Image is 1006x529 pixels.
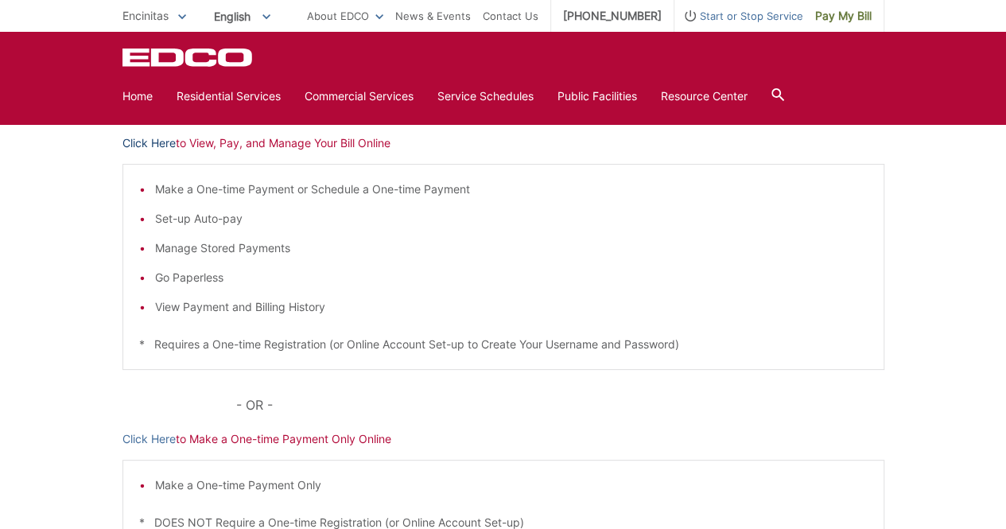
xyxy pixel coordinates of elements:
[122,430,176,448] a: Click Here
[139,336,868,353] p: * Requires a One-time Registration (or Online Account Set-up to Create Your Username and Password)
[155,298,868,316] li: View Payment and Billing History
[155,269,868,286] li: Go Paperless
[815,7,872,25] span: Pay My Bill
[307,7,383,25] a: About EDCO
[122,134,884,152] p: to View, Pay, and Manage Your Bill Online
[122,430,884,448] p: to Make a One-time Payment Only Online
[122,88,153,105] a: Home
[437,88,534,105] a: Service Schedules
[202,3,282,29] span: English
[122,48,254,67] a: EDCD logo. Return to the homepage.
[395,7,471,25] a: News & Events
[236,394,884,416] p: - OR -
[122,9,169,22] span: Encinitas
[305,88,414,105] a: Commercial Services
[155,239,868,257] li: Manage Stored Payments
[122,134,176,152] a: Click Here
[661,88,748,105] a: Resource Center
[557,88,637,105] a: Public Facilities
[155,476,868,494] li: Make a One-time Payment Only
[155,181,868,198] li: Make a One-time Payment or Schedule a One-time Payment
[155,210,868,228] li: Set-up Auto-pay
[177,88,281,105] a: Residential Services
[483,7,538,25] a: Contact Us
